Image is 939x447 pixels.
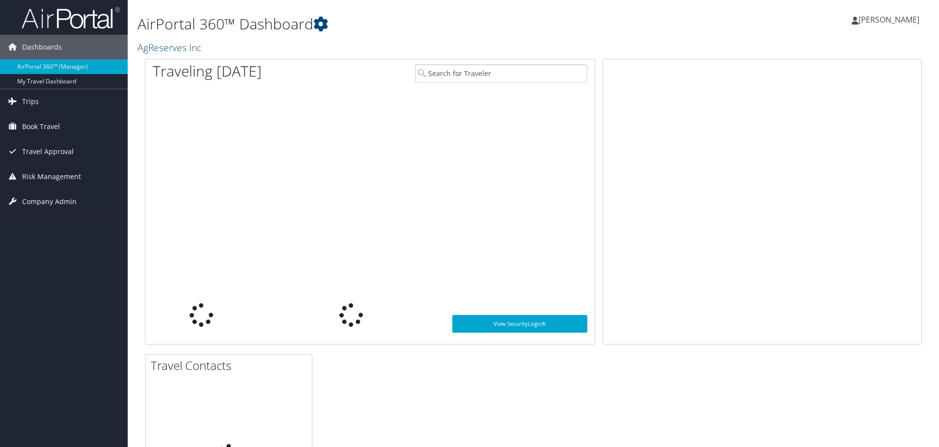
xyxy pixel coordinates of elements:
[22,114,60,139] span: Book Travel
[153,61,262,81] h1: Traveling [DATE]
[452,315,587,333] a: View SecurityLogic®
[138,41,204,54] a: AgReserves Inc
[22,89,39,114] span: Trips
[22,164,81,189] span: Risk Management
[22,189,77,214] span: Company Admin
[22,35,62,59] span: Dashboards
[415,64,587,82] input: Search for Traveler
[151,357,312,374] h2: Travel Contacts
[852,5,929,34] a: [PERSON_NAME]
[858,14,919,25] span: [PERSON_NAME]
[138,14,665,34] h1: AirPortal 360™ Dashboard
[22,139,74,164] span: Travel Approval
[22,6,120,29] img: airportal-logo.png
